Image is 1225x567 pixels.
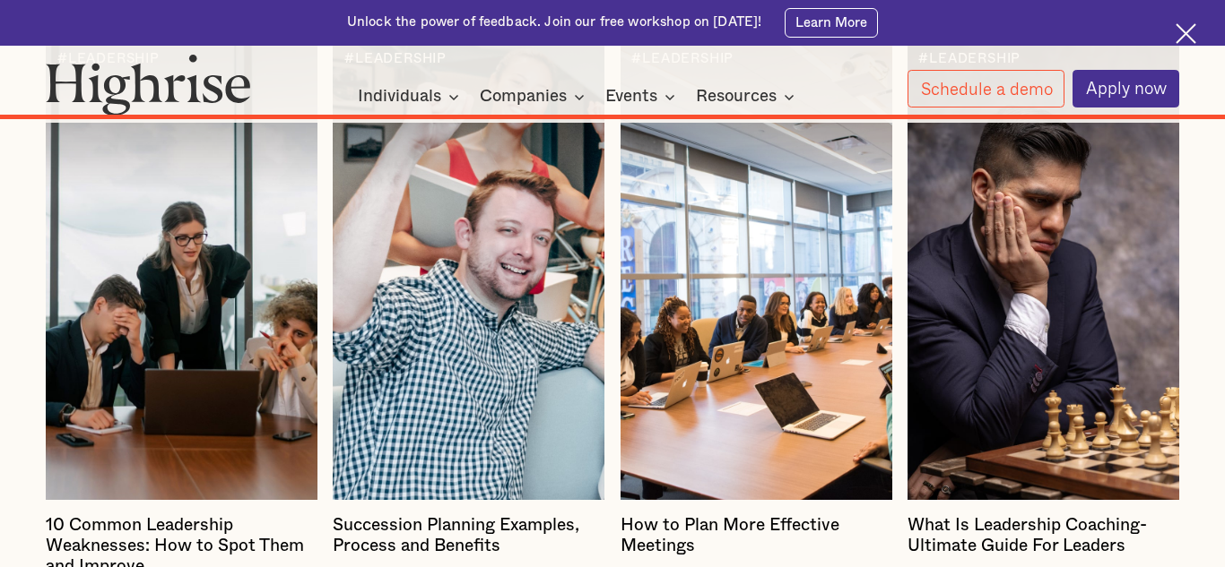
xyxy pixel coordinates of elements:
[908,515,1179,556] h4: What Is Leadership Coaching- Ultimate Guide For Leaders
[785,8,878,38] a: Learn More
[333,515,604,563] a: #LEADERSHIPSuccession Planning Examples, Process and Benefits
[358,86,441,107] div: Individuals
[333,515,604,556] h4: Succession Planning Examples, Process and Benefits
[696,86,777,107] div: Resources
[621,515,892,556] h4: How to Plan More Effective Meetings
[347,13,761,31] div: Unlock the power of feedback. Join our free workshop on [DATE]!
[358,86,465,107] div: Individuals
[480,86,590,107] div: Companies
[46,54,250,116] img: Highrise logo
[908,515,1179,563] a: #LEADERSHIPWhat Is Leadership Coaching- Ultimate Guide For Leaders
[1176,23,1196,44] img: Cross icon
[696,86,800,107] div: Resources
[605,86,681,107] div: Events
[480,86,567,107] div: Companies
[605,86,657,107] div: Events
[1073,70,1179,107] a: Apply now
[908,70,1065,107] a: Schedule a demo
[621,515,892,563] a: #LEADERSHIPHow to Plan More Effective Meetings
